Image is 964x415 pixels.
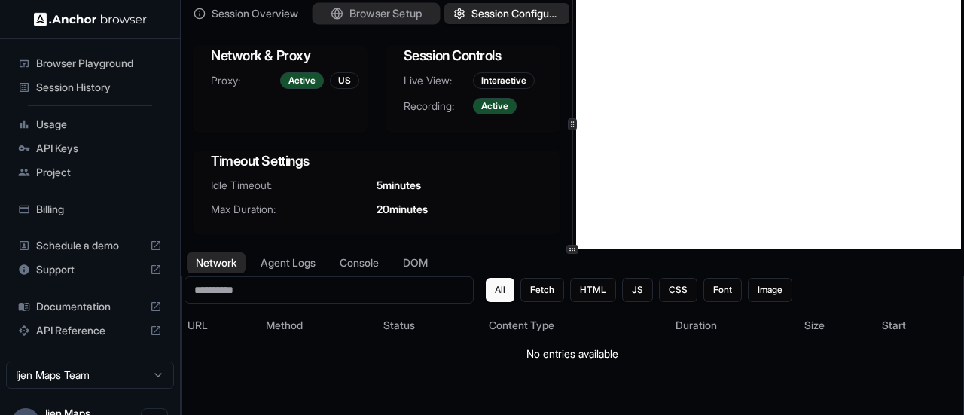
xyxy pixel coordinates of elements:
[212,6,298,21] span: Session Overview
[331,252,388,273] button: Console
[703,278,742,302] button: Font
[211,202,377,217] span: Max Duration:
[12,112,168,136] div: Usage
[882,318,957,333] div: Start
[12,75,168,99] div: Session History
[36,80,162,95] span: Session History
[377,178,421,193] span: 5 minutes
[404,99,473,114] span: Recording:
[36,165,162,180] span: Project
[520,278,564,302] button: Fetch
[473,98,517,114] div: Active
[252,252,325,273] button: Agent Logs
[211,178,377,193] span: Idle Timeout:
[266,318,372,333] div: Method
[383,318,477,333] div: Status
[404,73,473,88] span: Live View:
[34,12,147,26] img: Anchor Logo
[489,318,664,333] div: Content Type
[12,197,168,221] div: Billing
[486,278,514,302] button: All
[12,294,168,319] div: Documentation
[36,323,144,338] span: API Reference
[36,56,162,71] span: Browser Playground
[36,299,144,314] span: Documentation
[804,318,871,333] div: Size
[280,72,324,89] div: Active
[12,51,168,75] div: Browser Playground
[473,72,535,89] div: Interactive
[570,278,616,302] button: HTML
[12,136,168,160] div: API Keys
[471,6,560,21] span: Session Configuration
[182,340,963,368] td: No entries available
[187,252,246,273] button: Network
[211,151,542,172] h3: Timeout Settings
[622,278,653,302] button: JS
[12,160,168,185] div: Project
[36,262,144,277] span: Support
[36,238,144,253] span: Schedule a demo
[188,318,254,333] div: URL
[748,278,792,302] button: Image
[12,319,168,343] div: API Reference
[36,202,162,217] span: Billing
[330,72,359,89] div: US
[36,117,162,132] span: Usage
[676,318,792,333] div: Duration
[404,45,542,66] h3: Session Controls
[349,6,423,22] span: Browser Setup
[12,258,168,282] div: Support
[377,202,428,217] span: 20 minutes
[394,252,437,273] button: DOM
[211,73,280,88] span: Proxy:
[659,278,697,302] button: CSS
[36,141,162,156] span: API Keys
[12,233,168,258] div: Schedule a demo
[211,45,349,66] h3: Network & Proxy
